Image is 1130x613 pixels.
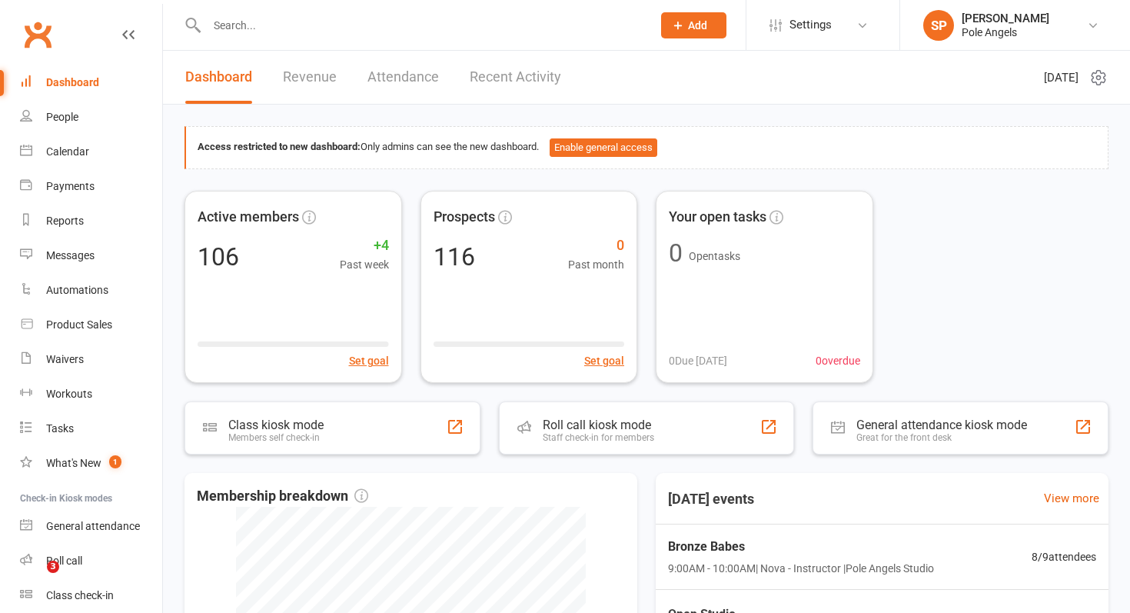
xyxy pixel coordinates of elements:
button: Set goal [349,352,389,369]
a: General attendance kiosk mode [20,509,162,544]
span: 0 [568,235,624,257]
div: [PERSON_NAME] [962,12,1049,25]
div: Tasks [46,422,74,435]
span: Add [688,19,707,32]
div: Only admins can see the new dashboard. [198,138,1096,157]
span: Membership breakdown [197,485,368,508]
div: Automations [46,284,108,296]
button: Add [661,12,726,38]
div: Great for the front desk [856,432,1027,443]
a: Revenue [283,51,337,104]
button: Enable general access [550,138,657,157]
div: Workouts [46,388,92,400]
div: SP [923,10,954,41]
span: Past week [340,256,389,273]
div: Reports [46,215,84,227]
span: Prospects [434,206,495,228]
div: Waivers [46,353,84,365]
span: [DATE] [1044,68,1078,87]
div: Calendar [46,145,89,158]
div: 106 [198,245,239,269]
span: Active members [198,206,299,228]
div: Pole Angels [962,25,1049,39]
a: Waivers [20,342,162,377]
div: Members self check-in [228,432,324,443]
div: Roll call [46,555,82,567]
a: Tasks [20,411,162,446]
div: People [46,111,78,123]
span: 9:00AM - 10:00AM | Nova - Instructor | Pole Angels Studio [668,560,934,577]
a: Messages [20,238,162,273]
div: 0 [669,241,683,265]
span: 8 / 9 attendees [1032,548,1096,565]
button: Set goal [584,352,624,369]
a: Dashboard [185,51,252,104]
a: Roll call [20,544,162,578]
div: Staff check-in for members [543,432,654,443]
div: Class kiosk mode [228,418,324,432]
a: What's New1 [20,446,162,481]
div: Class check-in [46,589,114,601]
span: Open tasks [689,250,740,262]
div: What's New [46,457,101,469]
span: Past month [568,256,624,273]
div: General attendance [46,520,140,532]
iframe: Intercom live chat [15,561,52,598]
span: 1 [109,455,121,468]
a: Clubworx [18,15,57,54]
a: Recent Activity [470,51,561,104]
h3: [DATE] events [656,485,766,513]
a: Class kiosk mode [20,578,162,613]
span: Bronze Babes [668,537,934,557]
input: Search... [202,15,641,36]
div: 116 [434,245,475,269]
a: Automations [20,273,162,308]
strong: Access restricted to new dashboard: [198,141,361,152]
div: Messages [46,249,95,262]
div: Roll call kiosk mode [543,418,654,432]
div: Dashboard [46,76,99,88]
span: +4 [340,235,389,257]
a: Reports [20,204,162,238]
a: Workouts [20,377,162,411]
a: Payments [20,169,162,204]
div: Product Sales [46,318,112,331]
a: Calendar [20,135,162,169]
span: 0 Due [DATE] [669,352,727,369]
a: Attendance [367,51,439,104]
span: Your open tasks [669,206,766,228]
a: Product Sales [20,308,162,342]
a: Dashboard [20,65,162,100]
div: Payments [46,180,95,192]
a: People [20,100,162,135]
div: General attendance kiosk mode [856,418,1027,432]
span: 0 overdue [816,352,860,369]
span: 3 [47,561,59,573]
a: View more [1044,489,1099,508]
span: Settings [789,8,832,42]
